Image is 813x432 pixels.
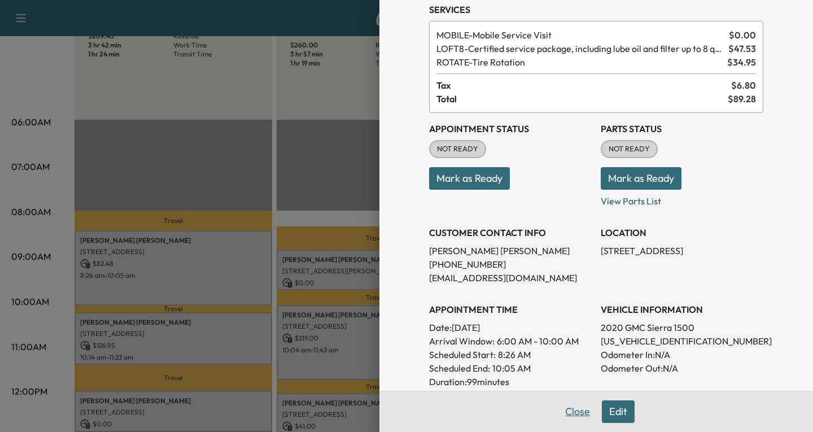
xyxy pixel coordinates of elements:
p: [PHONE_NUMBER] [429,258,592,271]
p: Duration: 99 minutes [429,375,592,389]
h3: APPOINTMENT TIME [429,303,592,316]
span: Total [436,92,728,106]
span: Mobile Service Visit [436,28,724,42]
span: Tax [436,78,731,92]
span: 6:00 AM - 10:00 AM [497,334,579,348]
span: $ 34.95 [727,55,756,69]
p: 2020 GMC Sierra 1500 [601,321,763,334]
p: Date: [DATE] [429,321,592,334]
h3: Parts Status [601,122,763,136]
p: 8:26 AM [498,348,531,361]
p: [STREET_ADDRESS] [601,244,763,258]
span: Tire Rotation [436,55,723,69]
p: Arrival Window: [429,334,592,348]
span: NOT READY [602,143,657,155]
h3: CUSTOMER CONTACT INFO [429,226,592,239]
p: Odometer Out: N/A [601,361,763,375]
button: Mark as Ready [601,167,681,190]
h3: VEHICLE INFORMATION [601,303,763,316]
span: $ 89.28 [728,92,756,106]
p: Odometer In: N/A [601,348,763,361]
span: NOT READY [430,143,485,155]
h3: LOCATION [601,226,763,239]
h3: Services [429,3,763,16]
span: $ 47.53 [728,42,756,55]
span: $ 0.00 [729,28,756,42]
span: Certified service package, including lube oil and filter up to 8 quarts, tire rotation. [436,42,724,55]
p: 10:05 AM [492,361,531,375]
p: Scheduled End: [429,361,490,375]
p: Scheduled Start: [429,348,496,361]
p: View Parts List [601,190,763,208]
button: Mark as Ready [429,167,510,190]
button: Close [558,400,597,423]
span: $ 6.80 [731,78,756,92]
p: [PERSON_NAME] [PERSON_NAME] [429,244,592,258]
h3: Appointment Status [429,122,592,136]
button: Edit [602,400,635,423]
p: [US_VEHICLE_IDENTIFICATION_NUMBER] [601,334,763,348]
p: [EMAIL_ADDRESS][DOMAIN_NAME] [429,271,592,285]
